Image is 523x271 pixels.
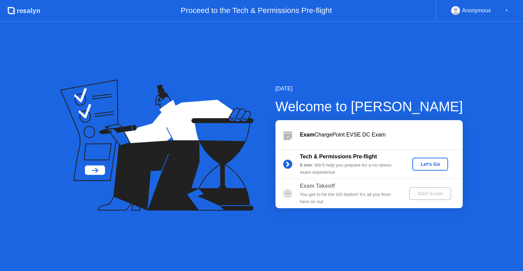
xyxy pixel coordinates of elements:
div: Welcome to [PERSON_NAME] [275,96,463,117]
b: Tech & Permissions Pre-flight [300,154,377,159]
div: [DATE] [275,85,463,93]
button: Start Exam [409,187,451,200]
b: 5 min [300,162,312,168]
div: You get to hit the GO button! It’s all you from here on out [300,191,398,205]
button: Let's Go [412,158,448,171]
div: Let's Go [415,161,445,167]
div: Start Exam [412,191,448,196]
b: Exam [300,132,315,138]
div: Anonymous [462,6,491,15]
div: ▼ [505,6,508,15]
div: : We’ll help you prepare for a no-stress exam experience [300,162,398,176]
div: ChargePoint EVSE DC Exam [300,131,463,139]
b: Exam Takeoff [300,183,335,189]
